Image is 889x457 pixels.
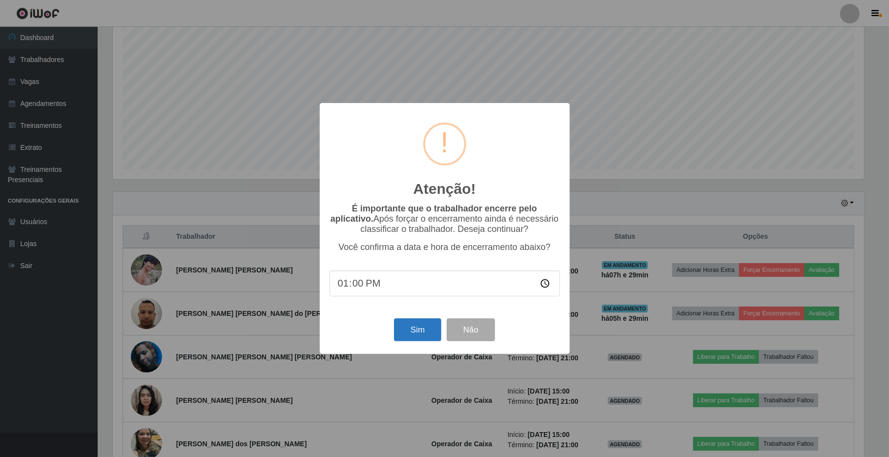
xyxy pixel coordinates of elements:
h2: Atenção! [413,180,476,198]
p: Após forçar o encerramento ainda é necessário classificar o trabalhador. Deseja continuar? [330,204,560,234]
p: Você confirma a data e hora de encerramento abaixo? [330,242,560,252]
button: Não [447,318,495,341]
button: Sim [394,318,441,341]
b: É importante que o trabalhador encerre pelo aplicativo. [331,204,537,224]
